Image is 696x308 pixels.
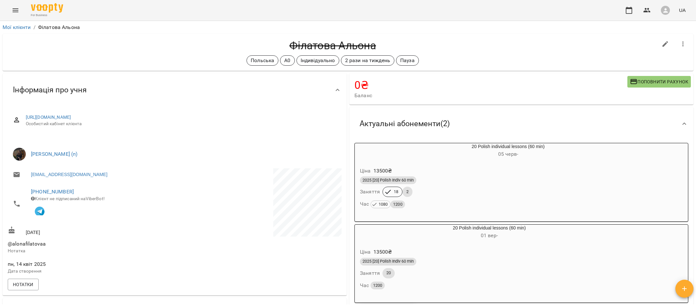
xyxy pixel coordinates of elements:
div: Польська [247,55,278,66]
button: Клієнт підписаний на VooptyBot [31,202,48,219]
div: Пауза [396,55,419,66]
p: A0 [284,57,290,64]
button: 20 Polish individual lessons (60 min)05 черв- Ціна13500₴2025 [20] Polish Indiv 60 minЗаняття182Ча... [355,143,631,216]
img: Доскоч Софія Володимирівна (п) [13,148,26,161]
h6: Ціна [360,166,371,175]
p: Дата створення [8,268,173,275]
a: [URL][DOMAIN_NAME] [26,115,71,120]
span: 2025 [20] Polish Indiv 60 min [360,177,416,183]
button: Нотатки [8,279,39,290]
a: [EMAIL_ADDRESS][DOMAIN_NAME] [31,171,107,178]
p: Пауза [400,57,415,64]
p: Індивідуально [301,57,335,64]
nav: breadcrumb [3,23,693,31]
h6: Ціна [360,247,371,257]
div: A0 [280,55,295,66]
span: 2025 [20] Polish Indiv 60 min [360,258,416,264]
h6: Заняття [360,269,380,278]
button: Menu [8,3,23,18]
div: 20 Polish individual lessons (60 min) [386,225,593,240]
h6: Час [360,200,405,209]
span: @alonafilatovaa [8,241,46,247]
span: Особистий кабінет клієнта [26,121,336,127]
span: Баланс [354,92,627,99]
span: Нотатки [13,281,34,288]
div: Інформація про учня [3,73,347,107]
span: пн, 14 квіт 2025 [8,260,173,268]
span: Поповнити рахунок [630,78,688,86]
span: Актуальні абонементи ( 2 ) [360,119,450,129]
p: 13500 ₴ [373,167,392,175]
div: 20 Polish individual lessons (60 min) [386,143,631,159]
a: [PHONE_NUMBER] [31,189,74,195]
span: For Business [31,13,63,17]
div: [DATE] [6,225,175,237]
img: Voopty Logo [31,3,63,13]
div: 2 рази на тиждень [341,55,395,66]
span: 05 черв - [498,151,518,157]
div: Актуальні абонементи(2) [349,107,693,140]
span: Інформація про учня [13,85,87,95]
p: 2 рази на тиждень [345,57,391,64]
span: UA [679,7,686,14]
h4: Філатова Альона [8,39,658,52]
a: [PERSON_NAME] (п) [31,151,78,157]
img: Telegram [35,207,44,216]
span: 01 вер - [481,232,498,238]
span: 1200 [371,282,385,289]
button: 20 Polish individual lessons (60 min)01 вер- Ціна13500₴2025 [20] Polish Indiv 60 minЗаняття20Час ... [355,225,593,298]
div: Індивідуально [296,55,339,66]
div: 20 Polish individual lessons (60 min) [355,143,386,159]
span: 2 [402,189,412,195]
button: Поповнити рахунок [627,76,691,88]
h4: 0 ₴ [354,79,627,92]
p: 13500 ₴ [373,248,392,256]
p: Нотатка [8,248,173,254]
li: / [34,23,35,31]
span: 18 [390,189,402,195]
h6: Час [360,281,385,290]
span: 1200 [391,201,405,208]
a: Мої клієнти [3,24,31,30]
span: 20 [382,270,395,276]
span: Клієнт не підписаний на ViberBot! [31,196,105,201]
span: 1080 [376,201,391,208]
div: 20 Polish individual lessons (60 min) [355,225,386,240]
button: UA [676,4,688,16]
p: Польська [251,57,274,64]
p: Філатова Альона [38,23,80,31]
h6: Заняття [360,187,380,196]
